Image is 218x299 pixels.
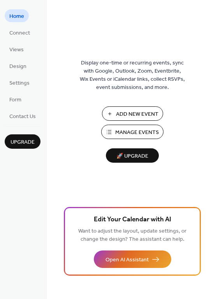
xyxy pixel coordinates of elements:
[101,125,163,139] button: Manage Events
[5,59,31,72] a: Design
[9,63,26,71] span: Design
[94,250,171,268] button: Open AI Assistant
[9,79,30,87] span: Settings
[9,12,24,21] span: Home
[9,29,30,37] span: Connect
[5,93,26,106] a: Form
[9,46,24,54] span: Views
[11,138,35,146] span: Upgrade
[5,9,29,22] a: Home
[5,43,28,56] a: Views
[78,226,186,245] span: Want to adjust the layout, update settings, or change the design? The assistant can help.
[115,129,159,137] span: Manage Events
[5,134,40,149] button: Upgrade
[80,59,185,92] span: Display one-time or recurring events, sync with Google, Outlook, Zoom, Eventbrite, Wix Events or ...
[94,214,171,225] span: Edit Your Calendar with AI
[106,148,159,163] button: 🚀 Upgrade
[102,106,163,121] button: Add New Event
[105,256,149,264] span: Open AI Assistant
[5,110,40,122] a: Contact Us
[5,76,34,89] a: Settings
[111,151,154,162] span: 🚀 Upgrade
[116,110,158,118] span: Add New Event
[9,96,21,104] span: Form
[9,113,36,121] span: Contact Us
[5,26,35,39] a: Connect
